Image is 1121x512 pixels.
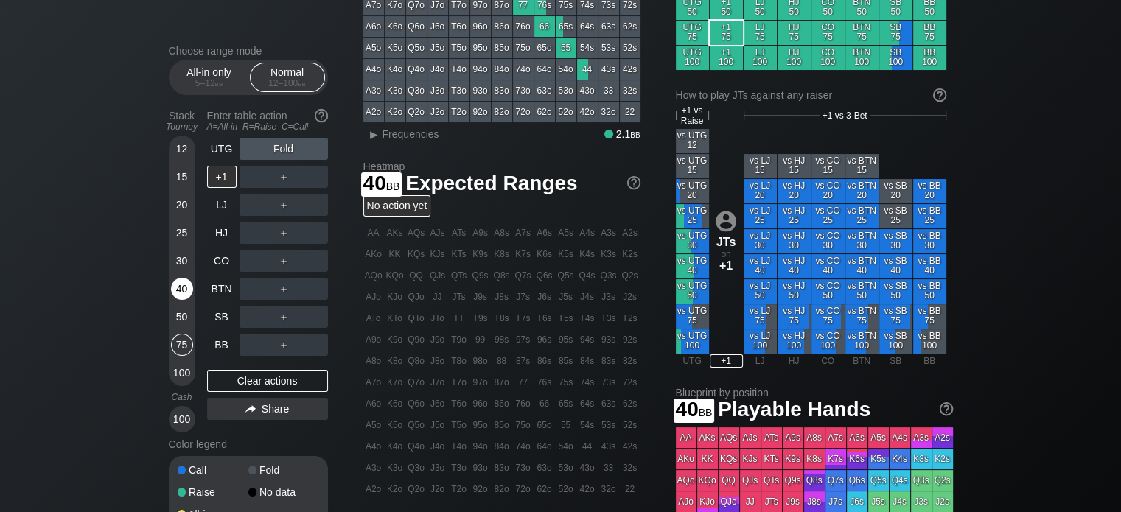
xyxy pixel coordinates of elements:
[492,308,512,329] div: T8s
[811,154,845,178] div: vs CO 15
[163,104,201,138] div: Stack
[171,166,193,188] div: 15
[556,16,576,37] div: 65s
[406,351,427,371] div: Q8o
[598,16,619,37] div: 63s
[577,102,598,122] div: 42o
[598,308,619,329] div: T3s
[913,329,946,354] div: vs BB 100
[534,59,555,80] div: 64o
[427,222,448,243] div: AJs
[256,78,318,88] div: 12 – 100
[406,244,427,264] div: KQs
[427,38,448,58] div: J5o
[556,222,576,243] div: A5s
[171,250,193,272] div: 30
[744,179,777,203] div: vs LJ 20
[427,16,448,37] div: J6o
[620,244,640,264] div: K2s
[845,179,879,203] div: vs BTN 20
[449,102,469,122] div: T2o
[449,16,469,37] div: T6o
[240,166,328,188] div: ＋
[363,222,384,243] div: AA
[676,129,709,153] div: vs UTG 12
[778,279,811,304] div: vs HJ 50
[470,80,491,101] div: 93o
[676,329,709,354] div: vs UTG 100
[215,78,223,88] span: bb
[534,265,555,286] div: Q6s
[492,244,512,264] div: K8s
[240,306,328,328] div: ＋
[492,80,512,101] div: 83o
[207,250,237,272] div: CO
[744,279,777,304] div: vs LJ 50
[513,244,534,264] div: K7s
[470,222,491,243] div: A9s
[207,306,237,328] div: SB
[778,229,811,253] div: vs HJ 30
[630,128,640,140] span: bb
[913,279,946,304] div: vs BB 50
[427,244,448,264] div: KJs
[556,287,576,307] div: J5s
[556,80,576,101] div: 53o
[676,304,709,329] div: vs UTG 75
[178,78,240,88] div: 5 – 12
[178,465,248,475] div: Call
[427,287,448,307] div: JJ
[811,21,845,45] div: CO 75
[163,122,201,132] div: Tourney
[470,329,491,350] div: 99
[811,204,845,228] div: vs CO 25
[470,308,491,329] div: T9s
[363,244,384,264] div: AKo
[534,308,555,329] div: T6s
[534,102,555,122] div: 62o
[470,244,491,264] div: K9s
[845,204,879,228] div: vs BTN 25
[513,102,534,122] div: 72o
[556,244,576,264] div: K5s
[845,154,879,178] div: vs BTN 15
[577,16,598,37] div: 64s
[598,102,619,122] div: 32o
[744,46,777,70] div: LJ 100
[240,334,328,356] div: ＋
[932,87,948,103] img: help.32db89a4.svg
[710,211,743,272] div: on
[598,222,619,243] div: A3s
[171,362,193,384] div: 100
[710,259,743,272] div: +1
[406,80,427,101] div: Q3o
[598,59,619,80] div: 43s
[556,102,576,122] div: 52o
[363,171,640,195] h1: Expected Ranges
[492,329,512,350] div: 98s
[534,287,555,307] div: J6s
[913,304,946,329] div: vs BB 75
[492,59,512,80] div: 84o
[811,229,845,253] div: vs CO 30
[744,21,777,45] div: LJ 75
[604,128,640,140] div: 2.1
[626,175,642,191] img: help.32db89a4.svg
[171,278,193,300] div: 40
[534,244,555,264] div: K6s
[744,204,777,228] div: vs LJ 25
[171,306,193,328] div: 50
[913,46,946,70] div: BB 100
[171,334,193,356] div: 75
[778,204,811,228] div: vs HJ 25
[676,21,709,45] div: UTG 75
[207,122,328,132] div: A=All-in R=Raise C=Call
[513,287,534,307] div: J7s
[744,329,777,354] div: vs LJ 100
[363,351,384,371] div: A8o
[248,465,319,475] div: Fold
[427,265,448,286] div: QJs
[620,38,640,58] div: 52s
[676,204,709,228] div: vs UTG 25
[620,59,640,80] div: 42s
